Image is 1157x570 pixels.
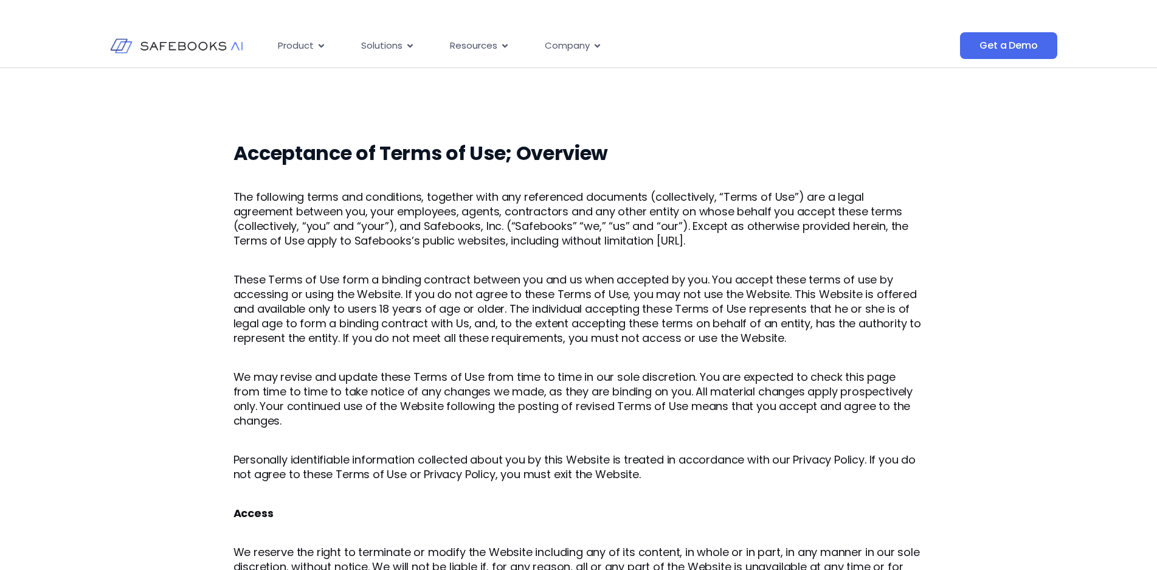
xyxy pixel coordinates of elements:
span: Get a Demo [979,40,1037,52]
nav: Menu [268,34,838,58]
p: The following terms and conditions, together with any referenced documents (collectively, “Terms ... [233,190,924,248]
span: Resources [450,39,497,53]
span: Company [545,39,590,53]
p: We may revise and update these Terms of Use from time to time in our sole discretion. You are exp... [233,370,924,428]
p: Personally identifiable information collected about you by this Website is treated in accordance ... [233,453,924,482]
a: Get a Demo [960,32,1057,59]
p: These Terms of Use form a binding contract between you and us when accepted by you. You accept th... [233,273,924,346]
span: Solutions [361,39,402,53]
strong: Access [233,506,274,521]
h3: Acceptance of Terms of Use; Overview [233,141,924,165]
div: Menu Toggle [268,34,838,58]
span: Product [278,39,314,53]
